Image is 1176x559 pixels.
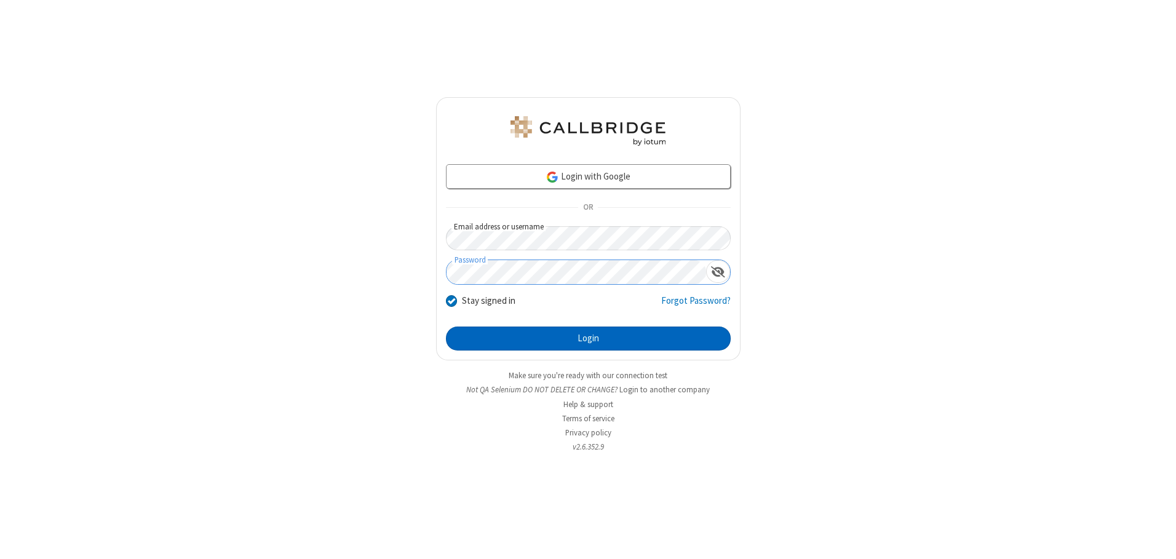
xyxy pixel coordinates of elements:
input: Email address or username [446,226,731,250]
div: Show password [706,260,730,283]
a: Terms of service [562,413,614,424]
a: Privacy policy [565,427,611,438]
a: Help & support [563,399,613,410]
button: Login [446,327,731,351]
li: Not QA Selenium DO NOT DELETE OR CHANGE? [436,384,741,395]
a: Make sure you're ready with our connection test [509,370,667,381]
li: v2.6.352.9 [436,441,741,453]
button: Login to another company [619,384,710,395]
img: google-icon.png [546,170,559,184]
iframe: Chat [1145,527,1167,550]
a: Forgot Password? [661,294,731,317]
a: Login with Google [446,164,731,189]
span: OR [578,199,598,216]
label: Stay signed in [462,294,515,308]
img: QA Selenium DO NOT DELETE OR CHANGE [508,116,668,146]
input: Password [447,260,706,284]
